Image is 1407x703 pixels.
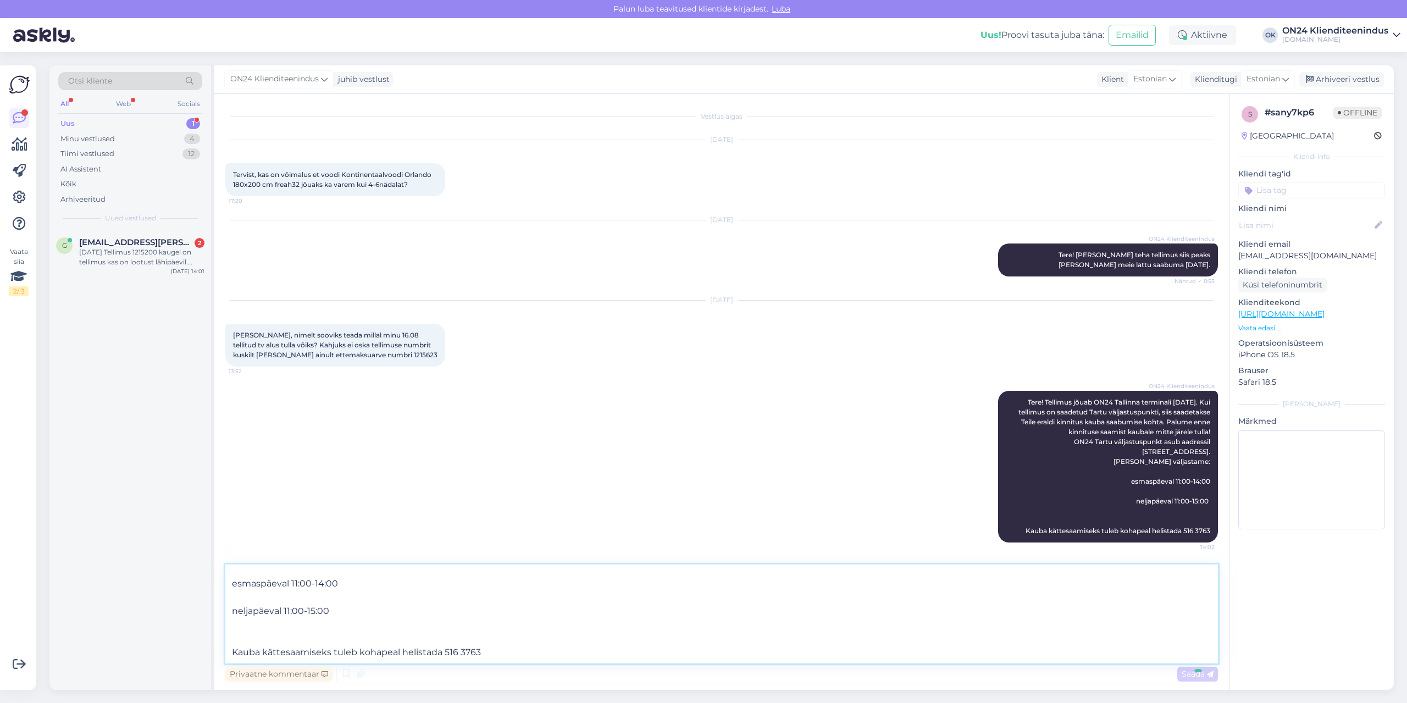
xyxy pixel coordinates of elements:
div: 4 [184,134,200,145]
span: 13:52 [229,367,270,375]
span: [PERSON_NAME], nimelt sooviks teada millal minu 16.08 tellitud tv alus tulla võiks? Kahjuks ei os... [233,331,437,359]
div: Uus [60,118,75,129]
div: Arhiveeri vestlus [1299,72,1384,87]
p: Vaata edasi ... [1238,323,1385,333]
span: g [62,241,67,250]
div: 2 [195,238,204,248]
p: [EMAIL_ADDRESS][DOMAIN_NAME] [1238,250,1385,262]
span: 17:20 [229,197,270,205]
p: Kliendi nimi [1238,203,1385,214]
span: Estonian [1133,73,1167,85]
p: Operatsioonisüsteem [1238,337,1385,349]
div: 12 [182,148,200,159]
div: Arhiveeritud [60,194,106,205]
div: juhib vestlust [334,74,390,85]
div: 2 / 3 [9,286,29,296]
input: Lisa tag [1238,182,1385,198]
div: Küsi telefoninumbrit [1238,278,1327,292]
div: ON24 Klienditeenindus [1282,26,1388,35]
span: Tere! [PERSON_NAME] teha tellimus siis peaks [PERSON_NAME] meie lattu saabuma [DATE]. [1059,251,1212,269]
div: Aktiivne [1169,25,1236,45]
input: Lisa nimi [1239,219,1372,231]
button: Emailid [1109,25,1156,46]
b: Uus! [981,30,1001,40]
span: s [1248,110,1252,118]
div: Web [114,97,133,111]
a: [URL][DOMAIN_NAME] [1238,309,1325,319]
p: Kliendi telefon [1238,266,1385,278]
span: ON24 Klienditeenindus [1149,235,1215,243]
img: Askly Logo [9,74,30,95]
div: [DATE] Tellimus 1215200 kaugel on tellimus kas on lootust lähipäevil.[PERSON_NAME] [79,247,204,267]
p: Brauser [1238,365,1385,377]
span: Tere! Tellimus jõuab ON24 Tallinna terminali [DATE]. Kui tellimus on saadetud Tartu väljastuspunk... [1018,398,1212,535]
div: Vestlus algas [225,112,1218,121]
span: ON24 Klienditeenindus [1149,382,1215,390]
div: Kliendi info [1238,152,1385,162]
span: Estonian [1247,73,1280,85]
p: Klienditeekond [1238,297,1385,308]
div: OK [1262,27,1278,43]
p: iPhone OS 18.5 [1238,349,1385,361]
div: [DATE] 14:01 [171,267,204,275]
div: Klient [1097,74,1124,85]
div: [GEOGRAPHIC_DATA] [1242,130,1334,142]
span: greete.velk@gmail.com [79,237,193,247]
div: [DATE] [225,295,1218,305]
div: [DATE] [225,215,1218,225]
p: Kliendi tag'id [1238,168,1385,180]
span: Nähtud ✓ 8:55 [1173,277,1215,285]
div: Tiimi vestlused [60,148,114,159]
div: AI Assistent [60,164,101,175]
p: Safari 18.5 [1238,377,1385,388]
div: [DOMAIN_NAME] [1282,35,1388,44]
div: # sany7kp6 [1265,106,1333,119]
div: All [58,97,71,111]
div: Proovi tasuta juba täna: [981,29,1104,42]
p: Märkmed [1238,416,1385,427]
div: [DATE] [225,135,1218,145]
span: Tervist, kas on võimalus et voodi Kontinentaalvoodi Orlando 180x200 cm freah32 jõuaks ka varem ku... [233,170,433,189]
span: Uued vestlused [105,213,156,223]
div: [PERSON_NAME] [1238,399,1385,409]
span: Otsi kliente [68,75,112,87]
div: Kõik [60,179,76,190]
span: ON24 Klienditeenindus [230,73,319,85]
div: Vaata siia [9,247,29,296]
span: 14:02 [1173,543,1215,551]
span: Offline [1333,107,1382,119]
div: Klienditugi [1190,74,1237,85]
div: Minu vestlused [60,134,115,145]
div: 1 [186,118,200,129]
span: Luba [768,4,794,14]
div: Socials [175,97,202,111]
a: ON24 Klienditeenindus[DOMAIN_NAME] [1282,26,1400,44]
p: Kliendi email [1238,239,1385,250]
